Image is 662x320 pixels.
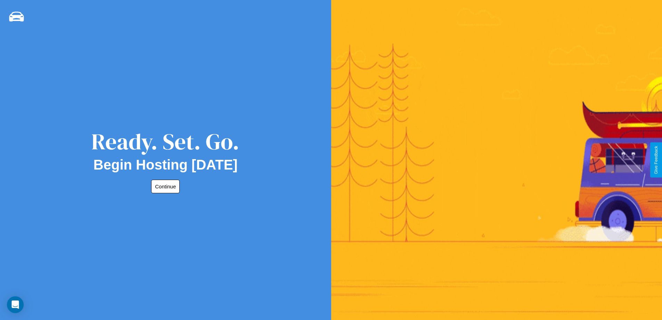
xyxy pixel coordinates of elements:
[151,180,180,193] button: Continue
[91,126,239,157] div: Ready. Set. Go.
[654,146,659,174] div: Give Feedback
[7,296,24,313] div: Open Intercom Messenger
[93,157,238,173] h2: Begin Hosting [DATE]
